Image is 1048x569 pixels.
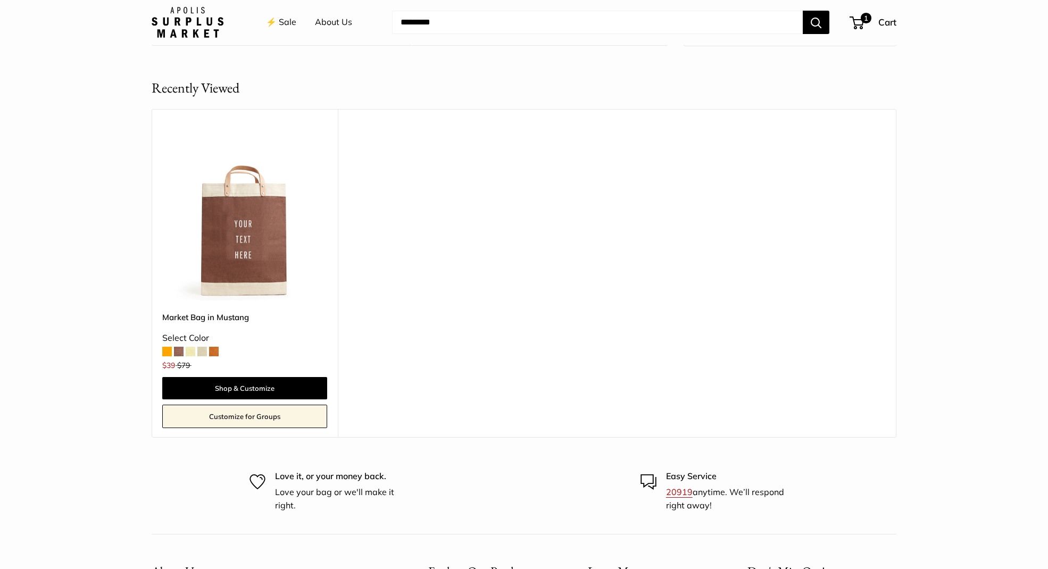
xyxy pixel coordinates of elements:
p: anytime. We’ll respond right away! [666,486,799,513]
a: About Us [315,14,352,30]
p: Love it, or your money back. [275,470,408,483]
img: Market Bag in Mustang [162,136,327,300]
h2: Recently Viewed [152,78,239,98]
span: 1 [861,13,871,23]
img: Apolis: Surplus Market [152,7,223,38]
button: Search [803,11,829,34]
a: Shop & Customize [162,377,327,399]
p: Love your bag or we'll make it right. [275,486,408,513]
a: 1 Cart [851,14,896,31]
a: ⚡️ Sale [266,14,296,30]
p: Easy Service [666,470,799,483]
input: Search... [392,11,803,34]
a: Market Bag in Mustang [162,311,327,323]
span: $79 [177,361,190,370]
a: Customize for Groups [162,405,327,428]
a: Market Bag in MustangMarket Bag in Mustang [162,136,327,300]
span: Cart [878,16,896,28]
div: Select Color [162,330,327,346]
span: $39 [162,361,175,370]
a: 20919 [666,487,693,497]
